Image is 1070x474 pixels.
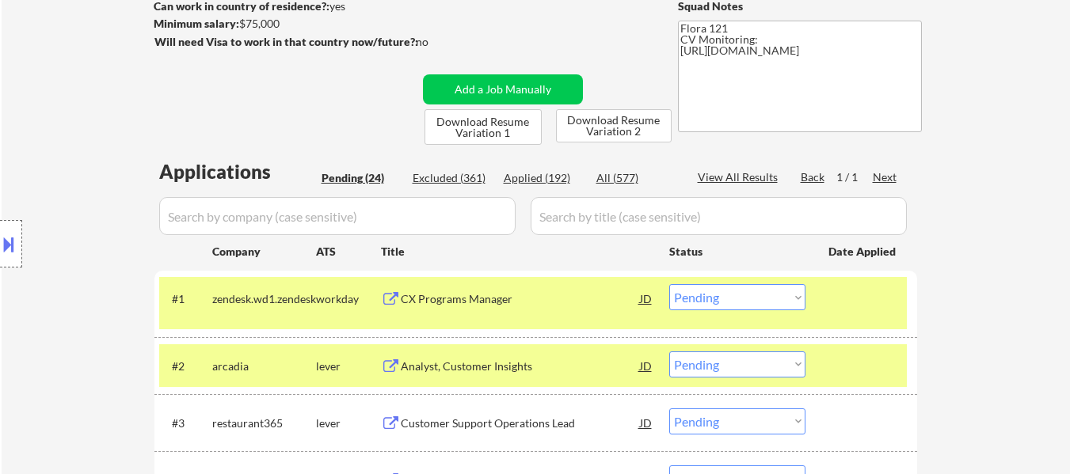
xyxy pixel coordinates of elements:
[212,415,316,431] div: restaurant365
[172,415,200,431] div: #3
[556,109,672,142] button: Download Resume Variation 2
[638,351,654,380] div: JD
[425,109,542,145] button: Download Resume Variation 1
[423,74,583,104] button: Add a Job Manually
[801,169,826,185] div: Back
[698,169,783,185] div: View All Results
[159,197,516,235] input: Search by company (case sensitive)
[401,415,640,431] div: Customer Support Operations Lead
[401,291,640,307] div: CX Programs Manager
[836,169,873,185] div: 1 / 1
[638,408,654,437] div: JD
[316,244,381,260] div: ATS
[316,291,381,307] div: workday
[638,284,654,313] div: JD
[316,358,381,374] div: lever
[416,34,461,50] div: no
[154,16,417,32] div: $75,000
[669,237,805,265] div: Status
[413,170,492,186] div: Excluded (361)
[504,170,583,186] div: Applied (192)
[381,244,654,260] div: Title
[596,170,676,186] div: All (577)
[873,169,898,185] div: Next
[401,358,640,374] div: Analyst, Customer Insights
[316,415,381,431] div: lever
[154,35,418,48] strong: Will need Visa to work in that country now/future?:
[828,244,898,260] div: Date Applied
[154,17,239,30] strong: Minimum salary:
[531,197,907,235] input: Search by title (case sensitive)
[322,170,401,186] div: Pending (24)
